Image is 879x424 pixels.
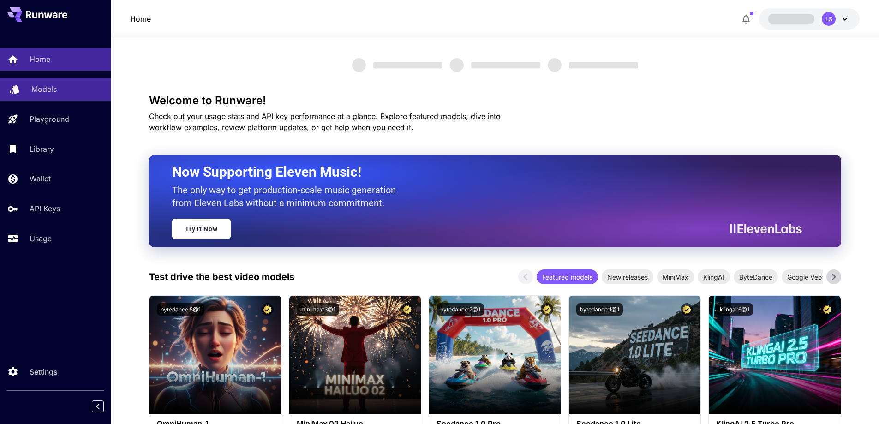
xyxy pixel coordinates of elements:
p: Wallet [30,173,51,184]
span: Featured models [537,272,598,282]
button: Certified Model – Vetted for best performance and includes a commercial license. [541,303,553,316]
div: KlingAI [698,269,730,284]
button: Collapse sidebar [92,400,104,412]
div: LS [822,12,836,26]
h2: Now Supporting Eleven Music! [172,163,795,181]
button: Certified Model – Vetted for best performance and includes a commercial license. [821,303,833,316]
img: alt [709,296,840,414]
p: Usage [30,233,52,244]
span: KlingAI [698,272,730,282]
img: alt [289,296,421,414]
span: Check out your usage stats and API key performance at a glance. Explore featured models, dive int... [149,112,501,132]
span: MiniMax [657,272,694,282]
span: New releases [602,272,653,282]
p: The only way to get production-scale music generation from Eleven Labs without a minimum commitment. [172,184,403,209]
p: Home [30,54,50,65]
span: ByteDance [734,272,778,282]
button: LS [759,8,860,30]
button: bytedance:5@1 [157,303,204,316]
a: Try It Now [172,219,231,239]
button: bytedance:1@1 [576,303,623,316]
p: Models [31,84,57,95]
a: Home [130,13,151,24]
p: API Keys [30,203,60,214]
div: Featured models [537,269,598,284]
p: Settings [30,366,57,377]
h3: Welcome to Runware! [149,94,841,107]
p: Library [30,143,54,155]
div: MiniMax [657,269,694,284]
button: Certified Model – Vetted for best performance and includes a commercial license. [401,303,413,316]
p: Playground [30,113,69,125]
button: minimax:3@1 [297,303,339,316]
img: alt [569,296,700,414]
div: Google Veo [782,269,827,284]
button: Certified Model – Vetted for best performance and includes a commercial license. [681,303,693,316]
div: ByteDance [734,269,778,284]
button: klingai:6@1 [716,303,753,316]
img: alt [429,296,561,414]
span: Google Veo [782,272,827,282]
div: New releases [602,269,653,284]
p: Test drive the best video models [149,270,294,284]
div: Collapse sidebar [99,398,111,415]
nav: breadcrumb [130,13,151,24]
button: bytedance:2@1 [437,303,484,316]
button: Certified Model – Vetted for best performance and includes a commercial license. [261,303,274,316]
img: alt [149,296,281,414]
